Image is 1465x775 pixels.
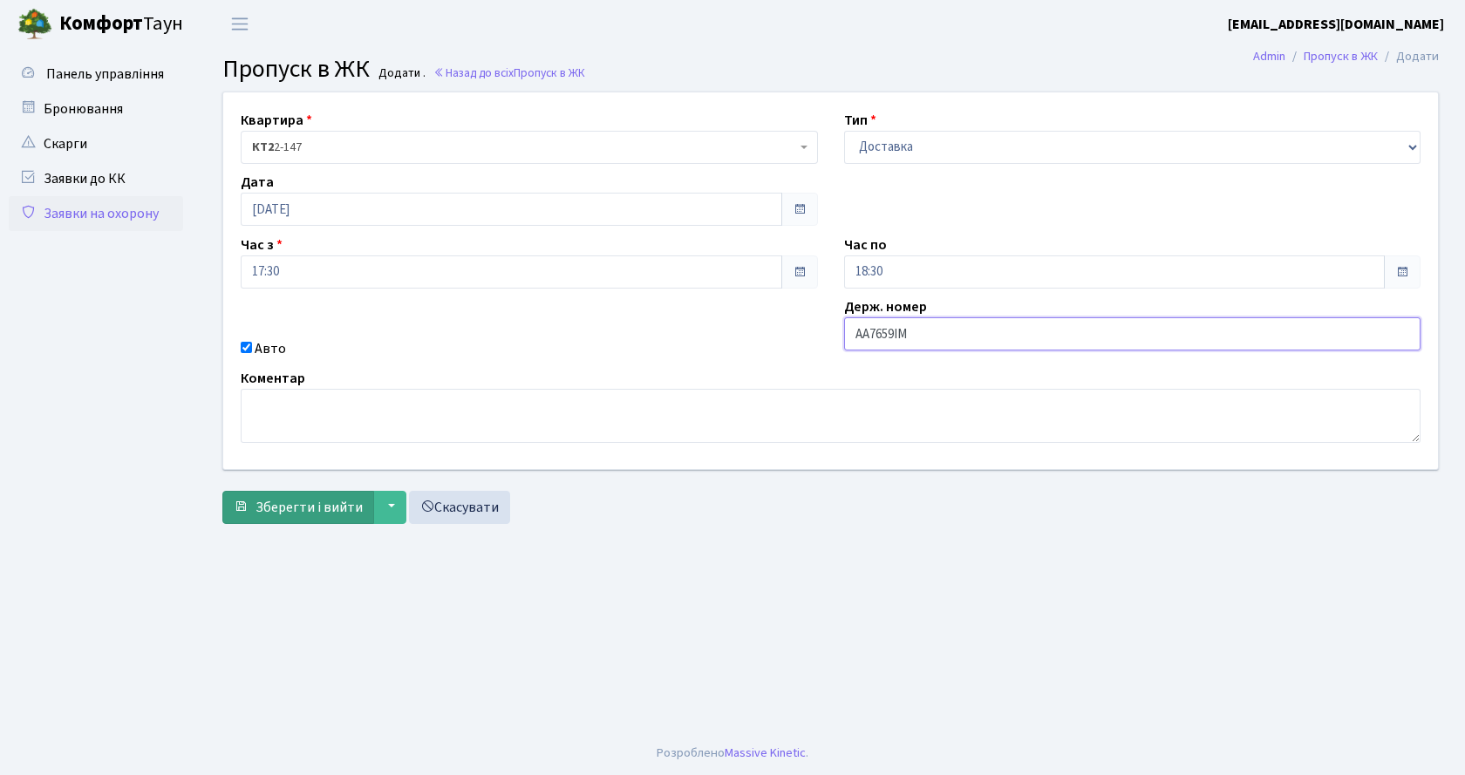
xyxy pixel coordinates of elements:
[844,235,887,255] label: Час по
[514,65,585,81] span: Пропуск в ЖК
[17,7,52,42] img: logo.png
[222,491,374,524] button: Зберегти і вийти
[9,196,183,231] a: Заявки на охорону
[256,498,363,517] span: Зберегти і вийти
[1378,47,1439,66] li: Додати
[59,10,143,37] b: Комфорт
[241,131,818,164] span: <b>КТ2</b>&nbsp;&nbsp;&nbsp;2-147
[725,744,806,762] a: Massive Kinetic
[9,161,183,196] a: Заявки до КК
[241,235,283,255] label: Час з
[252,139,274,156] b: КТ2
[59,10,183,39] span: Таун
[1227,38,1465,75] nav: breadcrumb
[241,110,312,131] label: Квартира
[252,139,796,156] span: <b>КТ2</b>&nbsp;&nbsp;&nbsp;2-147
[46,65,164,84] span: Панель управління
[844,296,927,317] label: Держ. номер
[844,317,1421,350] input: AA0001AA
[1304,47,1378,65] a: Пропуск в ЖК
[9,126,183,161] a: Скарги
[218,10,262,38] button: Переключити навігацію
[9,92,183,126] a: Бронювання
[657,744,808,763] div: Розроблено .
[255,338,286,359] label: Авто
[241,172,274,193] label: Дата
[1228,14,1444,35] a: [EMAIL_ADDRESS][DOMAIN_NAME]
[433,65,585,81] a: Назад до всіхПропуск в ЖК
[241,368,305,389] label: Коментар
[375,66,426,81] small: Додати .
[1228,15,1444,34] b: [EMAIL_ADDRESS][DOMAIN_NAME]
[9,57,183,92] a: Панель управління
[844,110,876,131] label: Тип
[409,491,510,524] a: Скасувати
[222,51,370,86] span: Пропуск в ЖК
[1253,47,1285,65] a: Admin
